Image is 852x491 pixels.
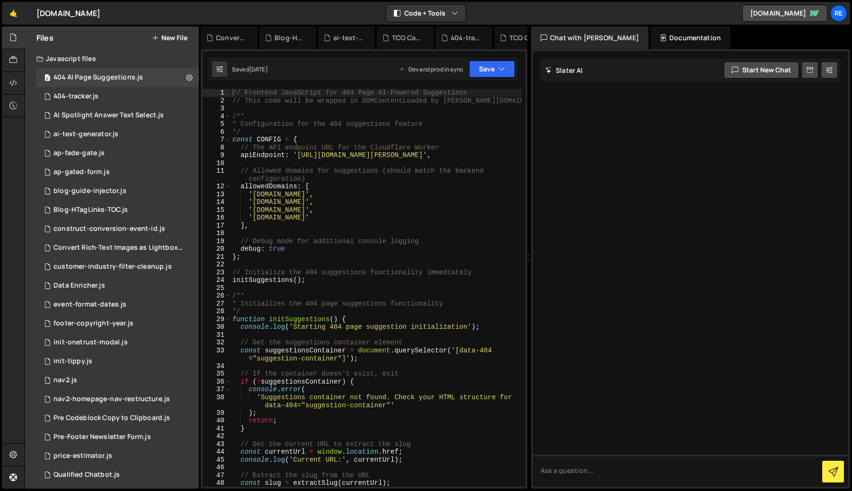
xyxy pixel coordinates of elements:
div: 37 [203,386,231,394]
div: TCO Calculator Values inject on HS Form Ready.js [509,33,540,43]
button: New File [152,34,187,42]
h2: Slater AI [545,66,583,75]
button: Save [469,61,515,78]
div: 19 [203,237,231,245]
div: 48 [203,479,231,487]
div: TCO Calculator JS Fallback (20250221-1501).js [392,33,422,43]
div: 35 [203,370,231,378]
div: 2 [203,97,231,105]
div: 25 [203,284,231,292]
div: 43 [203,440,231,448]
div: 10151/26316.js [36,144,199,163]
div: 10151/27730.js [36,428,199,447]
div: customer-industry-filter-cleanup.js [53,263,172,271]
div: 10 [203,159,231,167]
div: 30 [203,323,231,331]
span: 0 [44,75,50,82]
div: 34 [203,362,231,370]
div: Convert Rich-Text Images as Lightbox.js [53,244,184,252]
div: 10151/24035.js [36,163,199,182]
div: Data Enricher.js [53,281,105,290]
div: event-format-dates.js [53,300,126,309]
div: 7 [203,136,231,144]
div: 10151/31574.js [36,276,199,295]
div: Qualified Chatbot.js [53,471,120,479]
div: Pre Codeblock Copy to Clipboard.js [53,414,170,422]
div: Re [830,5,847,22]
div: 24 [203,276,231,284]
div: Saved [232,65,268,73]
div: 39 [203,409,231,417]
div: 33 [203,347,231,362]
div: 11 [203,167,231,183]
div: 10151/23552.js [36,390,199,409]
div: 36 [203,378,231,386]
div: 26 [203,292,231,300]
div: Blog-HTagLinks-TOC.js [53,206,128,214]
div: 10151/23752.js [36,87,199,106]
div: 4 [203,113,231,121]
div: footer-copyright-year.js [53,319,133,328]
div: 10151/26909.js [36,409,199,428]
div: 9 [203,151,231,159]
div: 23 [203,269,231,277]
div: Blog-HTagLinks-TOC.js [275,33,305,43]
div: construct-conversion-event-id.js [53,225,165,233]
div: 13 [203,191,231,199]
div: 29 [203,316,231,324]
div: 22 [203,261,231,269]
div: 46 [203,464,231,472]
div: 10151/34164.js [36,465,199,484]
div: 44 [203,448,231,456]
div: Javascript files [25,49,199,68]
div: 404-tracker.js [53,92,98,101]
div: 31 [203,331,231,339]
div: price-estimator.js [53,452,112,460]
div: 41 [203,425,231,433]
div: 6 [203,128,231,136]
div: Dev and prod in sync [399,65,463,73]
div: 10151/23596.js [36,314,199,333]
div: 10151/23089.js [36,352,199,371]
div: 10151/34934.js [36,68,199,87]
div: 8 [203,144,231,152]
div: 20 [203,245,231,253]
div: AI Spotlight Answer Text Select.js [53,111,164,120]
div: ap-gated-form.js [53,168,110,176]
div: 10151/22845.js [36,371,199,390]
a: [DOMAIN_NAME] [742,5,827,22]
div: 10151/23981.js [36,257,199,276]
div: blog-guide-injector.js [53,187,126,195]
div: ai-text-generator.js [333,33,364,43]
div: 38 [203,394,231,409]
div: 404-tracker.js [451,33,481,43]
div: [DATE] [249,65,268,73]
div: 40 [203,417,231,425]
div: 10151/33673.js [36,106,199,125]
button: Code + Tools [386,5,466,22]
div: 42 [203,432,231,440]
div: ai-text-generator.js [53,130,118,139]
div: nav2-homepage-nav-restructure.js [53,395,170,403]
div: 10151/38154.js [36,333,199,352]
div: 10151/23217.js [36,238,202,257]
: 10151/23595.js [36,182,199,201]
div: 16 [203,214,231,222]
div: 45 [203,456,231,464]
div: Convert Rich-Text Images as Lightbox.js [216,33,246,43]
div: 5 [203,120,231,128]
div: 10151/30245.js [36,295,199,314]
div: 21 [203,253,231,261]
button: Start new chat [724,61,799,79]
div: 404 AI Page Suggestions.js [53,73,143,82]
div: init-onetrust-modal.js [53,338,128,347]
div: 10151/27600.js [36,201,199,219]
div: 15 [203,206,231,214]
div: 3 [203,105,231,113]
div: 32 [203,339,231,347]
div: 10151/23090.js [36,447,199,465]
div: init-tippy.js [53,357,92,366]
div: 18 [203,229,231,237]
div: Pre-Footer Newsletter Form.js [53,433,151,441]
div: 27 [203,300,231,308]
